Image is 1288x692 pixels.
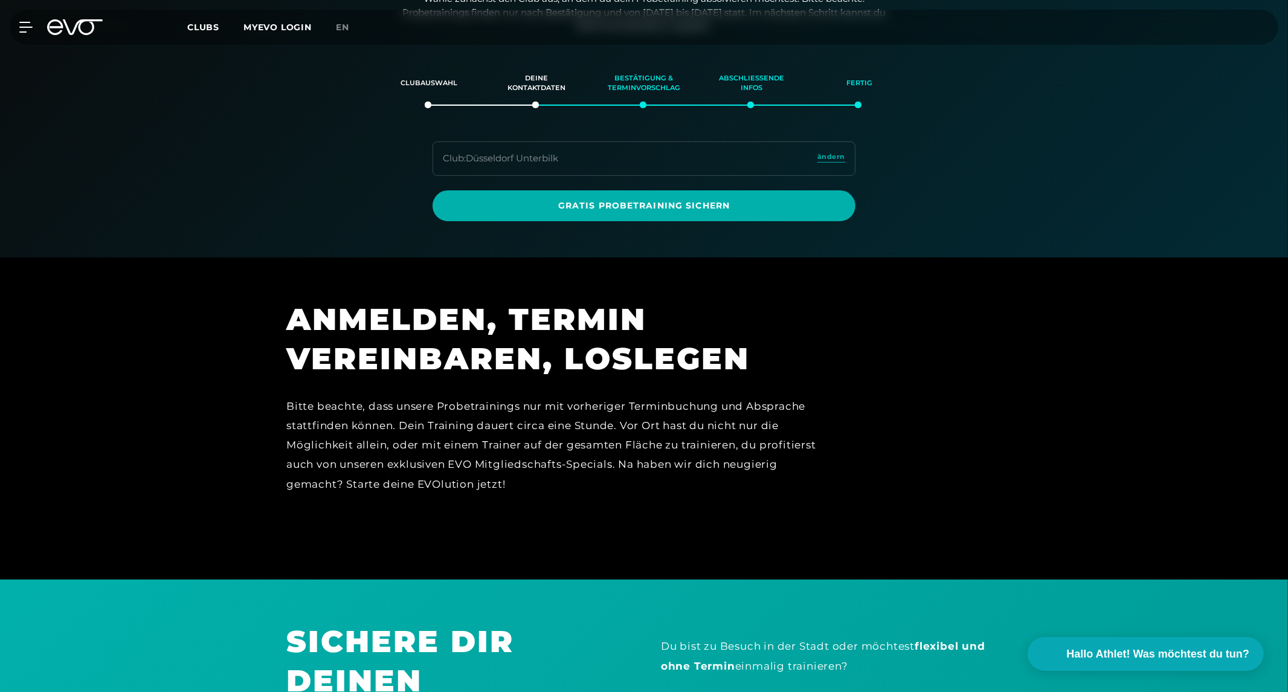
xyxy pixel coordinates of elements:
[187,21,243,33] a: Clubs
[390,67,468,100] div: Clubauswahl
[286,396,830,514] div: Bitte beachte, dass unsere Probetrainings nur mit vorheriger Terminbuchung und Absprache stattfin...
[1028,637,1264,671] button: Hallo Athlet! Was möchtest du tun?
[187,22,219,33] span: Clubs
[1066,646,1249,662] span: Hallo Athlet! Was möchtest du tun?
[817,152,845,166] a: ändern
[433,190,855,221] a: Gratis Probetraining sichern
[336,22,349,33] span: en
[817,152,845,162] span: ändern
[443,152,558,166] div: Club : Düsseldorf Unterbilk
[713,67,790,100] div: Abschließende Infos
[336,21,364,34] a: en
[462,199,826,212] span: Gratis Probetraining sichern
[243,22,312,33] a: MYEVO LOGIN
[286,300,830,378] h1: ANMELDEN, TERMIN VEREINBAREN, LOSLEGEN
[661,636,1002,676] div: Du bist zu Besuch in der Stadt oder möchtest einmalig trainieren?
[498,67,575,100] div: Deine Kontaktdaten
[820,67,898,100] div: Fertig
[605,67,683,100] div: Bestätigung & Terminvorschlag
